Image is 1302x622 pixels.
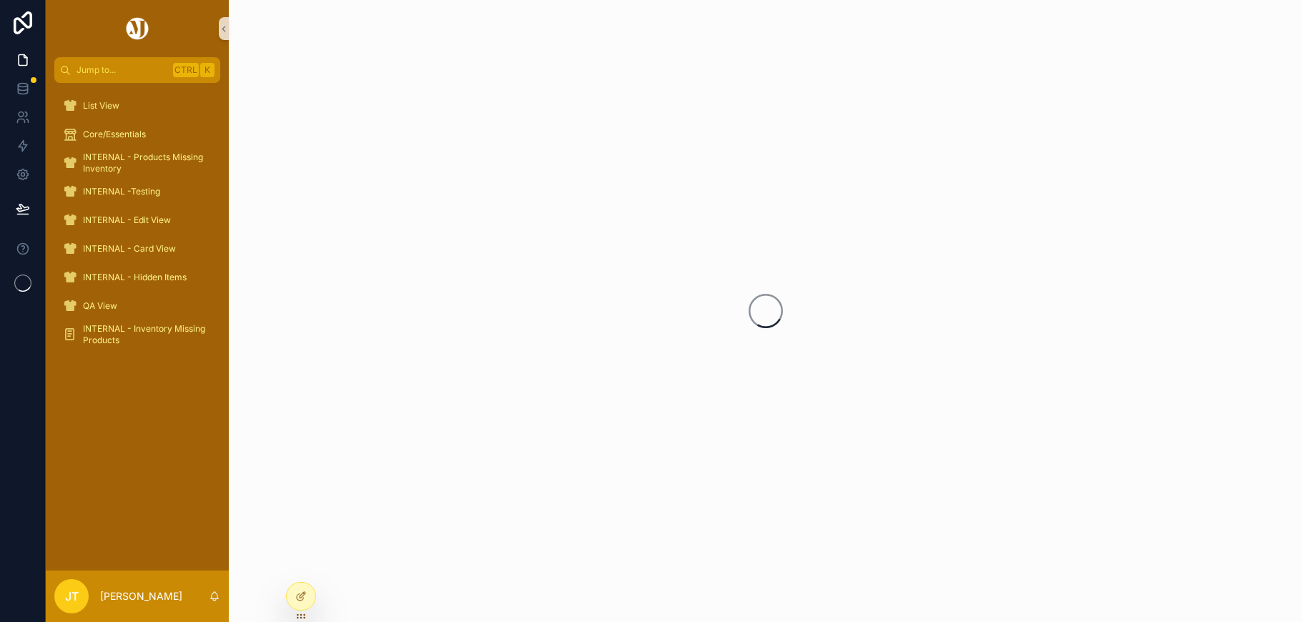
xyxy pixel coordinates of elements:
span: INTERNAL - Card View [83,243,176,255]
span: INTERNAL - Edit View [83,214,171,226]
a: INTERNAL - Products Missing Inventory [54,150,220,176]
span: Jump to... [77,64,167,76]
span: Ctrl [173,63,199,77]
a: INTERNAL - Edit View [54,207,220,233]
p: [PERSON_NAME] [100,589,182,603]
span: INTERNAL - Products Missing Inventory [83,152,206,174]
span: INTERNAL - Hidden Items [83,272,187,283]
a: INTERNAL - Hidden Items [54,265,220,290]
a: List View [54,93,220,119]
span: INTERNAL - Inventory Missing Products [83,323,206,346]
a: QA View [54,293,220,319]
span: K [202,64,213,76]
span: JT [65,588,79,605]
span: INTERNAL -Testing [83,186,160,197]
button: Jump to...CtrlK [54,57,220,83]
a: Core/Essentials [54,122,220,147]
span: List View [83,100,119,112]
img: App logo [124,17,151,40]
span: QA View [83,300,117,312]
a: INTERNAL - Card View [54,236,220,262]
a: INTERNAL - Inventory Missing Products [54,322,220,347]
a: INTERNAL -Testing [54,179,220,204]
span: Core/Essentials [83,129,146,140]
div: scrollable content [46,83,229,366]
